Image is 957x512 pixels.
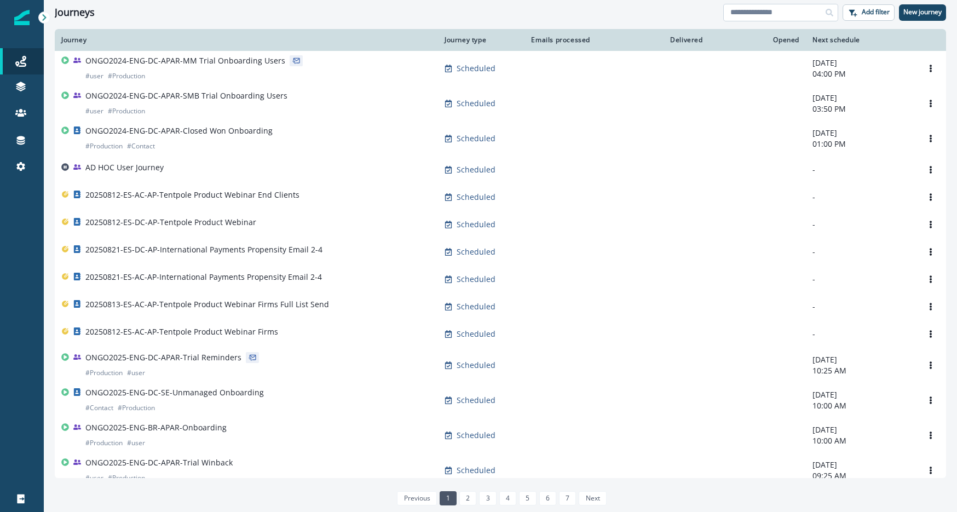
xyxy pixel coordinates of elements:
[812,68,909,79] p: 04:00 PM
[85,402,113,413] p: # Contact
[843,4,895,21] button: Add filter
[812,219,909,230] p: -
[922,392,939,409] button: Options
[85,106,103,117] p: # user
[499,491,516,505] a: Page 4
[812,424,909,435] p: [DATE]
[922,95,939,112] button: Options
[812,192,909,203] p: -
[922,427,939,444] button: Options
[55,348,946,383] a: ONGO2025-ENG-DC-APAR-Trial Reminders#Production#userScheduled-[DATE]10:25 AMOptions
[55,156,946,183] a: AD HOC User JourneyScheduled--Options
[922,462,939,479] button: Options
[85,272,322,283] p: 20250821-ES-AC-AP-International Payments Propensity Email 2-4
[479,491,496,505] a: Page 3
[812,301,909,312] p: -
[922,271,939,287] button: Options
[903,8,942,16] p: New journey
[55,238,946,266] a: 20250821-ES-DC-AP-International Payments Propensity Email 2-4Scheduled--Options
[85,387,264,398] p: ONGO2025-ENG-DC-SE-Unmanaged Onboarding
[85,244,322,255] p: 20250821-ES-DC-AP-International Payments Propensity Email 2-4
[457,360,495,371] p: Scheduled
[127,438,145,448] p: # user
[55,266,946,293] a: 20250821-ES-AC-AP-International Payments Propensity Email 2-4Scheduled--Options
[55,453,946,488] a: ONGO2025-ENG-DC-APAR-Trial Winback#user#ProductionScheduled-[DATE]09:25 AMOptions
[812,246,909,257] p: -
[85,438,123,448] p: # Production
[85,141,123,152] p: # Production
[85,90,287,101] p: ONGO2024-ENG-DC-APAR-SMB Trial Onboarding Users
[85,189,299,200] p: 20250812-ES-AC-AP-Tentpole Product Webinar End Clients
[457,301,495,312] p: Scheduled
[127,141,155,152] p: # Contact
[812,389,909,400] p: [DATE]
[603,36,703,44] div: Delivered
[812,103,909,114] p: 03:50 PM
[812,329,909,340] p: -
[812,354,909,365] p: [DATE]
[922,60,939,77] button: Options
[118,402,155,413] p: # Production
[108,106,145,117] p: # Production
[457,98,495,109] p: Scheduled
[457,63,495,74] p: Scheduled
[394,491,606,505] ul: Pagination
[457,219,495,230] p: Scheduled
[445,36,514,44] div: Journey type
[457,395,495,406] p: Scheduled
[812,435,909,446] p: 10:00 AM
[85,422,227,433] p: ONGO2025-ENG-BR-APAR-Onboarding
[85,217,256,228] p: 20250812-ES-DC-AP-Tentpole Product Webinar
[55,320,946,348] a: 20250812-ES-AC-AP-Tentpole Product Webinar FirmsScheduled--Options
[922,162,939,178] button: Options
[459,491,476,505] a: Page 2
[108,71,145,82] p: # Production
[922,216,939,233] button: Options
[85,55,285,66] p: ONGO2024-ENG-DC-APAR-MM Trial Onboarding Users
[127,367,145,378] p: # user
[85,125,273,136] p: ONGO2024-ENG-DC-APAR-Closed Won Onboarding
[922,298,939,315] button: Options
[108,473,145,484] p: # Production
[14,10,30,25] img: Inflection
[922,244,939,260] button: Options
[457,192,495,203] p: Scheduled
[559,491,576,505] a: Page 7
[85,457,233,468] p: ONGO2025-ENG-DC-APAR-Trial Winback
[812,459,909,470] p: [DATE]
[812,139,909,149] p: 01:00 PM
[85,71,103,82] p: # user
[812,274,909,285] p: -
[812,57,909,68] p: [DATE]
[812,36,909,44] div: Next schedule
[527,36,590,44] div: Emails processed
[55,51,946,86] a: ONGO2024-ENG-DC-APAR-MM Trial Onboarding Users#user#ProductionScheduled-[DATE]04:00 PMOptions
[457,246,495,257] p: Scheduled
[457,465,495,476] p: Scheduled
[922,189,939,205] button: Options
[716,36,799,44] div: Opened
[55,7,95,19] h1: Journeys
[85,367,123,378] p: # Production
[457,430,495,441] p: Scheduled
[922,326,939,342] button: Options
[519,491,536,505] a: Page 5
[85,299,329,310] p: 20250813-ES-AC-AP-Tentpole Product Webinar Firms Full List Send
[457,164,495,175] p: Scheduled
[812,400,909,411] p: 10:00 AM
[440,491,457,505] a: Page 1 is your current page
[812,470,909,481] p: 09:25 AM
[862,8,890,16] p: Add filter
[812,365,909,376] p: 10:25 AM
[579,491,606,505] a: Next page
[85,326,278,337] p: 20250812-ES-AC-AP-Tentpole Product Webinar Firms
[61,36,431,44] div: Journey
[812,164,909,175] p: -
[85,352,241,363] p: ONGO2025-ENG-DC-APAR-Trial Reminders
[55,293,946,320] a: 20250813-ES-AC-AP-Tentpole Product Webinar Firms Full List SendScheduled--Options
[899,4,946,21] button: New journey
[457,133,495,144] p: Scheduled
[55,86,946,121] a: ONGO2024-ENG-DC-APAR-SMB Trial Onboarding Users#user#ProductionScheduled-[DATE]03:50 PMOptions
[85,473,103,484] p: # user
[55,183,946,211] a: 20250812-ES-AC-AP-Tentpole Product Webinar End ClientsScheduled--Options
